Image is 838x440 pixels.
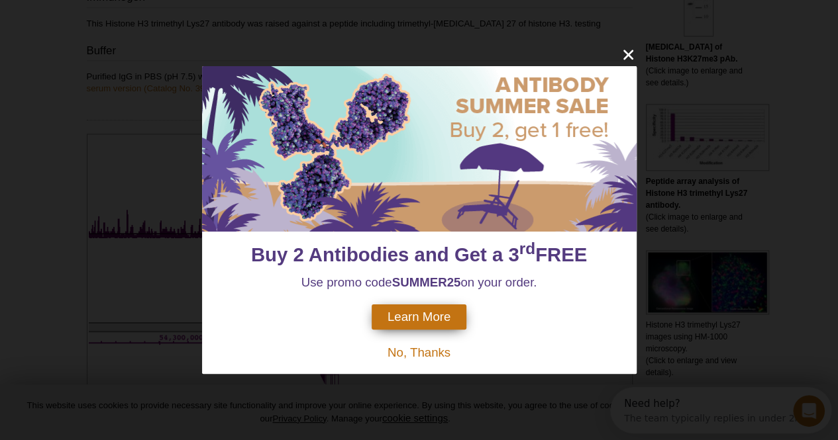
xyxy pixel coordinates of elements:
[519,240,535,258] sup: rd
[5,5,233,42] div: Open Intercom Messenger
[388,345,450,359] span: No, Thanks
[251,243,587,265] span: Buy 2 Antibodies and Get a 3 FREE
[14,11,193,22] div: Need help?
[392,275,461,289] strong: SUMMER25
[301,275,537,289] span: Use promo code on your order.
[620,46,637,63] button: close
[388,310,450,324] span: Learn More
[14,22,193,36] div: The team typically replies in under 2m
